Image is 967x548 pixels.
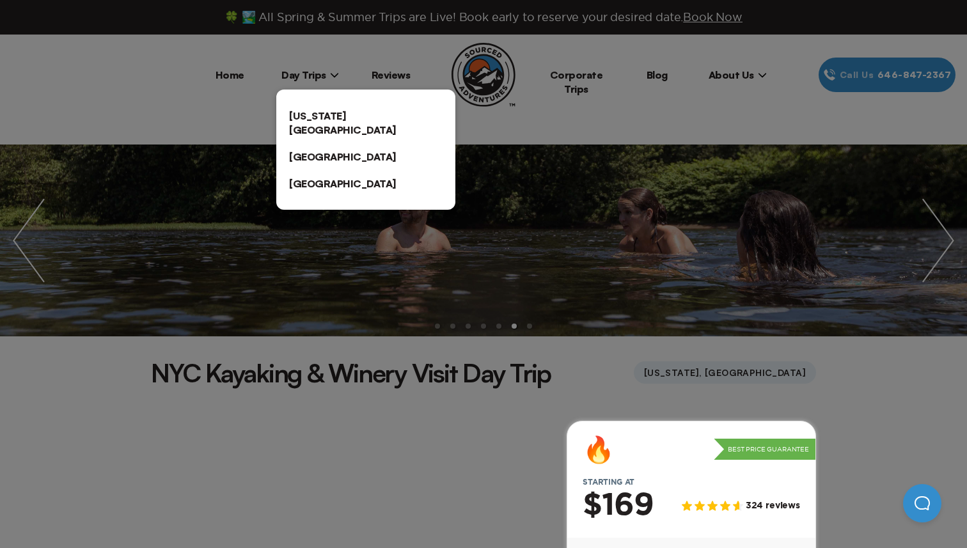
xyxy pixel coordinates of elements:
span: Starting at [567,478,650,487]
h2: $169 [583,489,654,522]
p: Best Price Guarantee [714,439,815,460]
a: [GEOGRAPHIC_DATA] [276,170,455,197]
span: 324 reviews [746,501,800,512]
div: 🔥 [583,437,615,462]
iframe: Help Scout Beacon - Open [903,484,941,522]
a: [US_STATE][GEOGRAPHIC_DATA] [276,102,455,143]
a: [GEOGRAPHIC_DATA] [276,143,455,170]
